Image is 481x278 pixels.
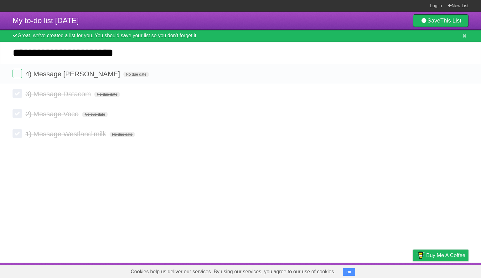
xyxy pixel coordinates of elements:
span: No due date [123,72,149,77]
span: Buy me a coffee [426,250,465,261]
b: This List [440,18,461,24]
a: Suggest a feature [429,265,468,276]
a: Terms [384,265,397,276]
span: 1) Message Westland milk [25,130,108,138]
a: Buy me a coffee [413,250,468,261]
label: Done [13,69,22,78]
span: No due date [94,92,120,97]
img: Buy me a coffee [416,250,425,260]
a: Privacy [405,265,421,276]
label: Done [13,109,22,118]
span: 3) Message Datacom [25,90,92,98]
a: SaveThis List [413,14,468,27]
button: OK [343,268,355,276]
span: My to-do list [DATE] [13,16,79,25]
span: No due date [82,112,107,117]
span: 2) Message Voco [25,110,80,118]
a: About [330,265,343,276]
span: No due date [110,132,135,137]
span: 4) Message [PERSON_NAME] [25,70,122,78]
label: Done [13,129,22,138]
a: Developers [350,265,376,276]
span: Cookies help us deliver our services. By using our services, you agree to our use of cookies. [124,265,342,278]
label: Done [13,89,22,98]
